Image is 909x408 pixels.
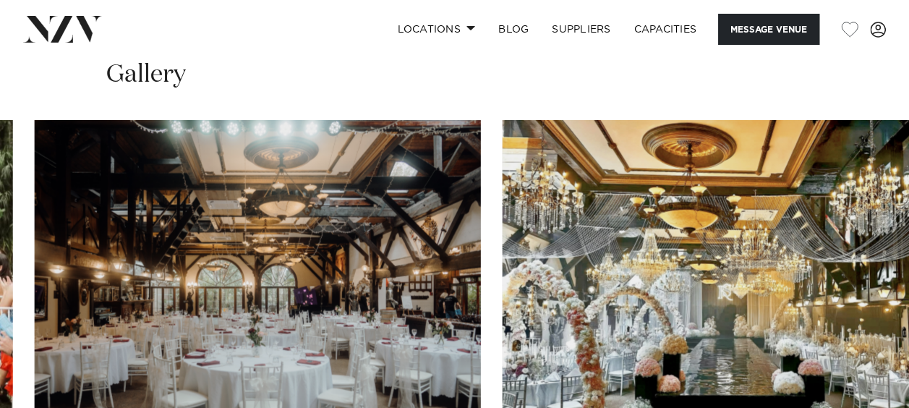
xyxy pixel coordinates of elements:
a: Locations [385,14,487,45]
h2: Gallery [106,59,186,91]
img: nzv-logo.png [23,16,102,42]
button: Message Venue [718,14,819,45]
a: Capacities [623,14,709,45]
a: SUPPLIERS [540,14,622,45]
a: BLOG [487,14,540,45]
